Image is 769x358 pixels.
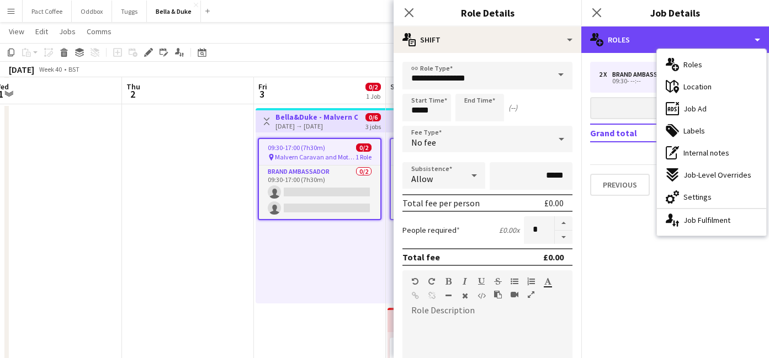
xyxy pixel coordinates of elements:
[356,143,372,152] span: 0/2
[499,225,519,235] div: £0.00 x
[35,26,48,36] span: Edit
[428,277,436,286] button: Redo
[543,252,564,263] div: £0.00
[9,64,34,75] div: [DATE]
[365,113,381,121] span: 0/6
[683,82,712,92] span: Location
[258,82,267,92] span: Fri
[365,83,381,91] span: 0/2
[581,6,769,20] h3: Job Details
[590,174,650,196] button: Previous
[23,1,72,22] button: Pact Coffee
[59,26,76,36] span: Jobs
[683,104,707,114] span: Job Ad
[4,24,29,39] a: View
[508,103,517,113] div: (--)
[389,88,402,100] span: 4
[55,24,80,39] a: Jobs
[356,153,372,161] span: 1 Role
[461,277,469,286] button: Italic
[365,121,381,131] div: 3 jobs
[390,82,402,92] span: Sat
[527,290,535,299] button: Fullscreen
[402,197,480,209] div: Total fee per person
[683,148,729,158] span: Internal notes
[444,291,452,300] button: Horizontal Line
[527,277,535,286] button: Ordered List
[683,170,751,180] span: Job-Level Overrides
[366,92,380,100] div: 1 Job
[275,112,358,122] h3: Bella&Duke - Malvern Caravan and Motorhome Show
[9,26,24,36] span: View
[544,197,564,209] div: £0.00
[257,88,267,100] span: 3
[599,78,740,84] div: 09:30- --:--
[599,71,612,78] div: 2 x
[402,225,460,235] label: People required
[390,138,513,220] app-job-card: 09:30-17:00 (7h30m)0/2 Malvern Caravan and Motorhome Show1 RoleBrand Ambassador0/209:30-17:00 (7h...
[478,277,485,286] button: Underline
[581,26,769,53] div: Roles
[511,290,518,299] button: Insert video
[494,290,502,299] button: Paste as plain text
[411,173,433,184] span: Allow
[478,291,485,300] button: HTML Code
[394,6,581,20] h3: Role Details
[391,165,512,219] app-card-role: Brand Ambassador0/209:30-17:00 (7h30m)
[36,65,64,73] span: Week 40
[411,277,419,286] button: Undo
[275,122,358,130] div: [DATE] → [DATE]
[683,126,705,136] span: Labels
[683,192,712,202] span: Settings
[82,24,116,39] a: Comms
[683,60,702,70] span: Roles
[259,165,380,219] app-card-role: Brand Ambassador0/209:30-17:00 (7h30m)
[555,216,572,231] button: Increase
[444,277,452,286] button: Bold
[612,71,678,78] div: Brand Ambassador
[72,1,112,22] button: Oddbox
[657,209,766,231] div: Job Fulfilment
[126,82,140,92] span: Thu
[68,65,79,73] div: BST
[31,24,52,39] a: Edit
[147,1,201,22] button: Bella & Duke
[402,252,440,263] div: Total fee
[411,137,436,148] span: No fee
[494,277,502,286] button: Strikethrough
[590,124,708,142] td: Grand total
[394,26,581,53] div: Shift
[461,291,469,300] button: Clear Formatting
[590,97,760,119] button: Add role
[275,153,356,161] span: Malvern Caravan and Motorhome Show
[258,138,381,220] app-job-card: 09:30-17:00 (7h30m)0/2 Malvern Caravan and Motorhome Show1 RoleBrand Ambassador0/209:30-17:00 (7h...
[112,1,147,22] button: Tuggs
[87,26,112,36] span: Comms
[555,231,572,244] button: Decrease
[544,277,551,286] button: Text Color
[125,88,140,100] span: 2
[268,143,325,152] span: 09:30-17:00 (7h30m)
[511,277,518,286] button: Unordered List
